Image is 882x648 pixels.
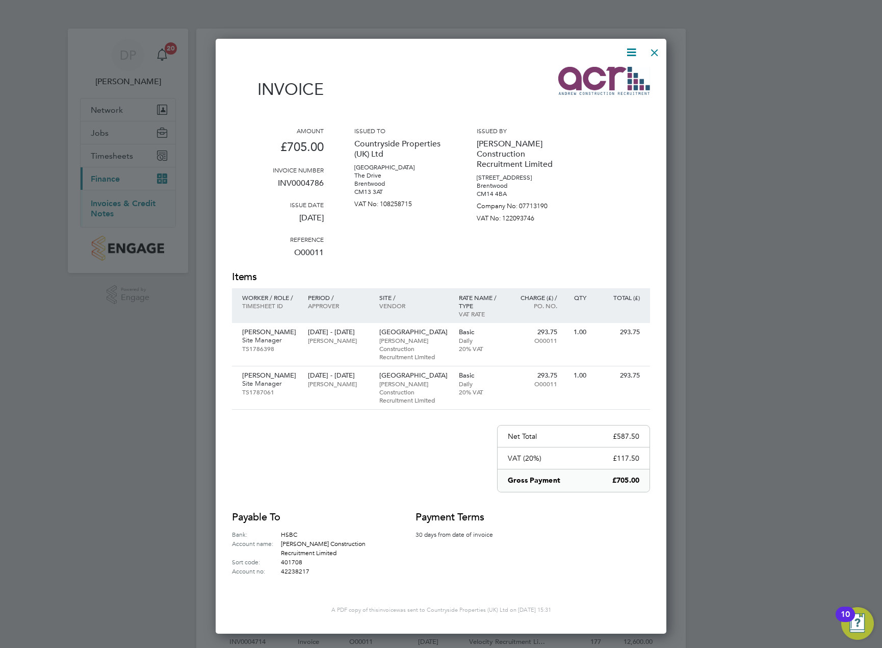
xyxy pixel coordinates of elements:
[281,558,302,566] span: 401708
[841,614,850,628] div: 10
[459,371,503,380] p: Basic
[477,190,568,198] p: CM14 4BA
[459,293,503,310] p: Rate name / type
[459,388,503,396] p: 20% VAT
[354,163,446,171] p: [GEOGRAPHIC_DATA]
[459,344,503,353] p: 20% VAT
[232,127,324,135] h3: Amount
[379,302,449,310] p: Vendor
[596,328,640,336] p: 293.75
[232,209,324,235] p: [DATE]
[232,539,281,557] label: Account name:
[596,371,640,380] p: 293.75
[242,371,298,380] p: [PERSON_NAME]
[416,530,507,539] p: 30 days from date of invoice
[232,510,385,525] h2: Payable to
[513,328,557,336] p: 293.75
[232,166,324,174] h3: Invoice number
[354,180,446,188] p: Brentwood
[242,328,298,336] p: [PERSON_NAME]
[308,336,369,344] p: [PERSON_NAME]
[232,557,281,566] label: Sort code:
[477,198,568,210] p: Company No: 07713190
[232,566,281,576] label: Account no:
[477,135,568,173] p: [PERSON_NAME] Construction Recruitment Limited
[567,328,586,336] p: 1.00
[232,243,324,270] p: O00011
[416,510,507,525] h2: Payment terms
[242,336,298,344] p: Site Manager
[477,210,568,222] p: VAT No: 122093746
[613,454,639,463] p: £117.50
[232,174,324,201] p: INV0004786
[354,196,446,208] p: VAT No: 108258715
[242,293,298,302] p: Worker / Role /
[242,344,298,353] p: TS1786398
[613,432,639,441] p: £587.50
[281,567,309,575] span: 42238217
[612,476,639,486] p: £705.00
[379,293,449,302] p: Site /
[513,302,557,310] p: Po. No.
[281,539,366,557] span: [PERSON_NAME] Construction Recruitment Limited
[459,380,503,388] p: Daily
[508,476,560,486] p: Gross Payment
[242,380,298,388] p: Site Manager
[379,336,449,361] p: [PERSON_NAME] Construction Recruitment Limited
[281,530,297,538] span: HSBC
[567,371,586,380] p: 1.00
[459,328,503,336] p: Basic
[513,371,557,380] p: 293.75
[558,67,650,95] img: acr-ltd-logo-remittance.png
[477,173,568,182] p: [STREET_ADDRESS]
[308,371,369,380] p: [DATE] - [DATE]
[379,328,449,336] p: [GEOGRAPHIC_DATA]
[379,371,449,380] p: [GEOGRAPHIC_DATA]
[232,80,324,99] h1: Invoice
[232,135,324,166] p: £705.00
[308,328,369,336] p: [DATE] - [DATE]
[308,380,369,388] p: [PERSON_NAME]
[308,302,369,310] p: Approver
[477,182,568,190] p: Brentwood
[378,606,396,613] span: invoice
[596,293,640,302] p: Total (£)
[567,293,586,302] p: QTY
[459,336,503,344] p: Daily
[232,606,650,613] p: A PDF copy of this was sent to Countryside Properties (UK) Ltd on [DATE] 15:31
[513,380,557,388] p: O00011
[232,235,324,243] h3: Reference
[477,127,568,135] h3: Issued by
[242,302,298,310] p: Timesheet ID
[232,530,281,539] label: Bank:
[841,607,874,640] button: Open Resource Center, 10 new notifications
[513,293,557,302] p: Charge (£) /
[459,310,503,318] p: VAT rate
[354,188,446,196] p: CM13 3AT
[308,293,369,302] p: Period /
[354,135,446,163] p: Countryside Properties (UK) Ltd
[508,454,541,463] p: VAT (20%)
[232,201,324,209] h3: Issue date
[354,171,446,180] p: The Drive
[354,127,446,135] h3: Issued to
[513,336,557,344] p: O00011
[232,270,650,284] h2: Items
[242,388,298,396] p: TS1787061
[508,432,537,441] p: Net Total
[379,380,449,404] p: [PERSON_NAME] Construction Recruitment Limited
